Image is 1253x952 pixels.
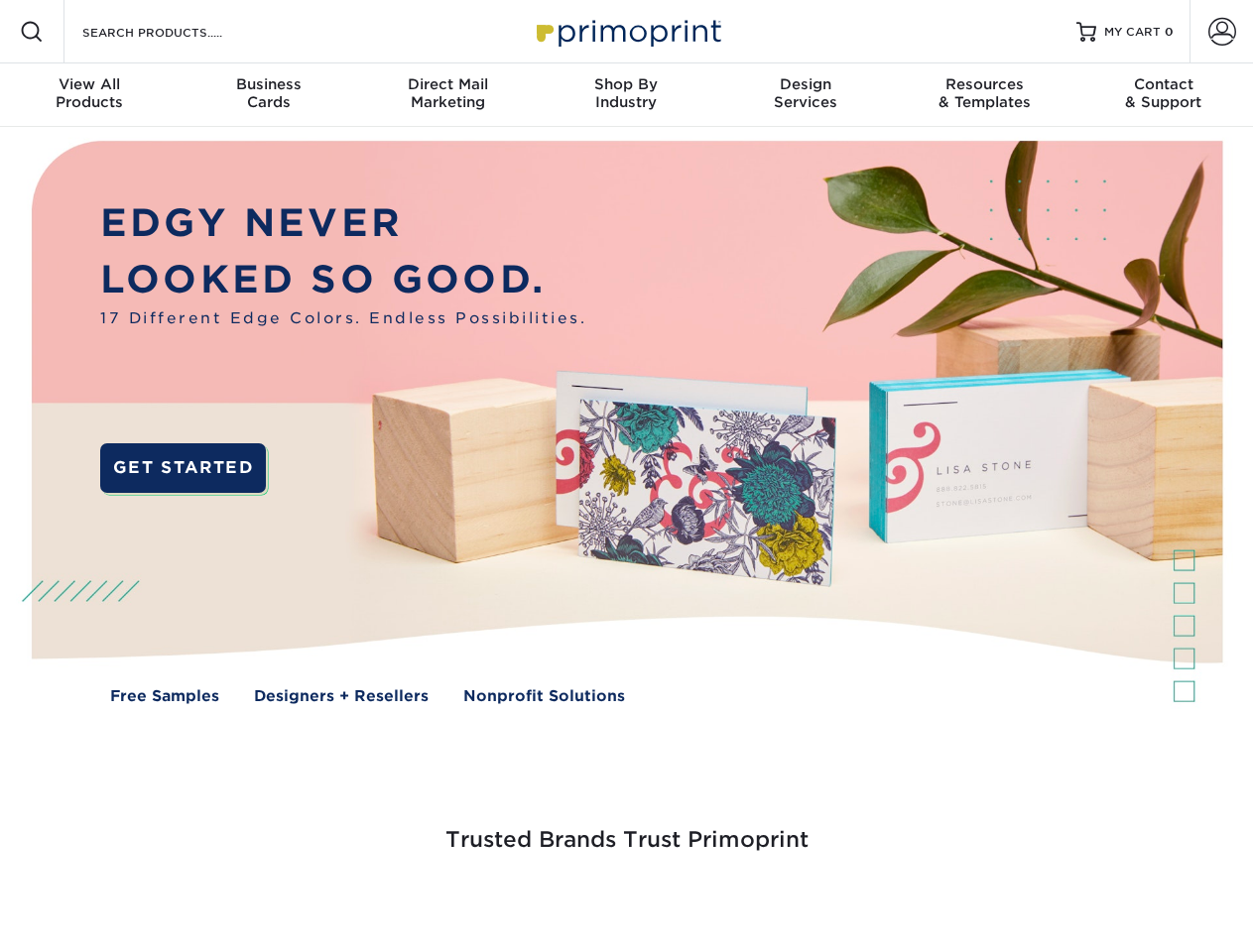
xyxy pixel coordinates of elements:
a: Contact& Support [1074,63,1253,127]
span: Shop By [537,75,715,93]
img: Mini [694,904,695,905]
span: Direct Mail [358,75,537,93]
img: Google [506,904,507,905]
img: Freeform [298,904,299,905]
a: Designers + Resellers [254,685,429,708]
a: DesignServices [716,63,895,127]
a: Direct MailMarketing [358,63,537,127]
div: Services [716,75,895,111]
span: Business [179,75,357,93]
input: SEARCH PRODUCTS..... [80,20,274,44]
span: MY CART [1104,24,1161,41]
span: 17 Different Edge Colors. Endless Possibilities. [100,307,586,330]
div: Cards [179,75,357,111]
a: Nonprofit Solutions [463,685,625,708]
div: & Templates [895,75,1073,111]
h3: Trusted Brands Trust Primoprint [47,779,1207,877]
span: Contact [1074,75,1253,93]
span: Design [716,75,895,93]
div: & Support [1074,75,1253,111]
a: Shop ByIndustry [537,63,715,127]
img: Amazon [883,904,884,905]
div: Industry [537,75,715,111]
a: Free Samples [110,685,219,708]
img: Primoprint [528,10,726,53]
span: 0 [1165,25,1174,39]
div: Marketing [358,75,537,111]
a: BusinessCards [179,63,357,127]
img: Goodwill [1071,904,1072,905]
a: GET STARTED [100,443,266,493]
p: EDGY NEVER [100,195,586,252]
a: Resources& Templates [895,63,1073,127]
img: Smoothie King [144,904,145,905]
p: LOOKED SO GOOD. [100,252,586,308]
span: Resources [895,75,1073,93]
